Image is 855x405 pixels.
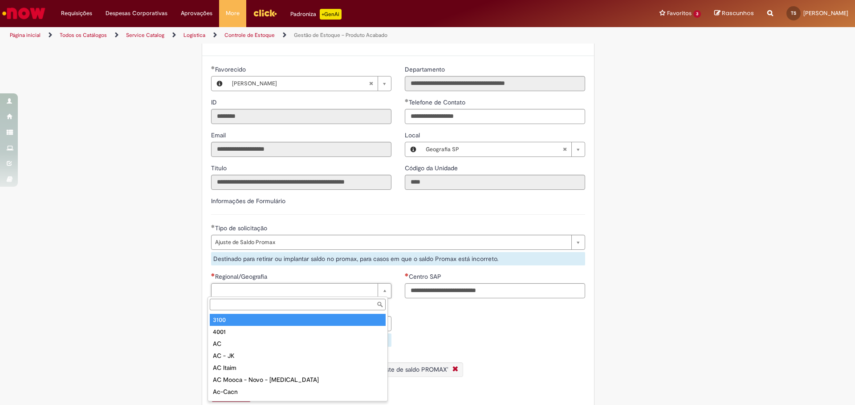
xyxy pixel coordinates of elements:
div: AC Itaim [210,362,386,374]
div: Ac-Cacn [210,386,386,398]
div: 4001 [210,326,386,338]
div: AC Mooca - Novo - [MEDICAL_DATA] [210,374,386,386]
ul: Regional/Geografia [208,312,387,401]
div: AC - JK [210,350,386,362]
div: 3100 [210,314,386,326]
div: AC [210,338,386,350]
